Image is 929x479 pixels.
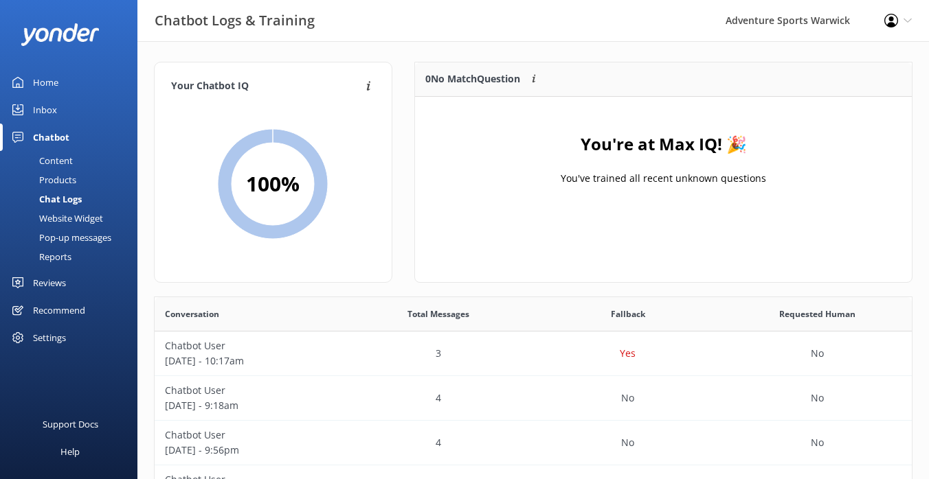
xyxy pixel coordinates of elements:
span: Fallback [611,307,645,320]
div: Settings [33,324,66,351]
h2: 100 % [246,167,300,200]
div: Website Widget [8,209,103,228]
p: [DATE] - 10:17am [165,353,334,369]
div: Inbox [33,96,57,124]
img: yonder-white-logo.png [21,23,100,46]
p: No [811,435,824,450]
p: No [811,390,824,406]
div: Chat Logs [8,189,82,209]
p: Chatbot User [165,338,334,353]
div: Content [8,151,73,170]
a: Products [8,170,137,189]
div: row [155,421,912,465]
a: Reports [8,247,137,266]
a: Pop-up messages [8,228,137,247]
div: row [155,331,912,376]
div: Support Docs [43,410,98,438]
div: Chatbot [33,124,69,151]
span: Total Messages [407,307,469,320]
p: [DATE] - 9:56pm [165,443,334,458]
h4: You're at Max IQ! 🎉 [580,131,746,157]
div: Reports [8,247,71,266]
p: 0 No Match Question [425,71,520,86]
a: Chat Logs [8,189,137,209]
p: No [621,435,634,450]
a: Website Widget [8,209,137,228]
a: Content [8,151,137,170]
div: Pop-up messages [8,228,111,247]
p: [DATE] - 9:18am [165,398,334,413]
h4: Your Chatbot IQ [171,79,362,94]
div: Reviews [33,269,66,296]
p: Chatbot User [165,428,334,443]
p: Yes [620,346,636,361]
p: Chatbot User [165,383,334,398]
p: 4 [436,435,441,450]
div: Recommend [33,296,85,324]
p: No [811,346,824,361]
span: Requested Human [779,307,855,320]
div: grid [415,97,912,234]
p: You've trained all recent unknown questions [561,171,766,186]
div: row [155,376,912,421]
span: Conversation [165,307,219,320]
p: No [621,390,634,406]
h3: Chatbot Logs & Training [155,10,315,32]
div: Products [8,170,76,189]
div: Help [60,438,80,465]
div: Home [33,69,58,96]
p: 4 [436,390,441,406]
p: 3 [436,346,441,361]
